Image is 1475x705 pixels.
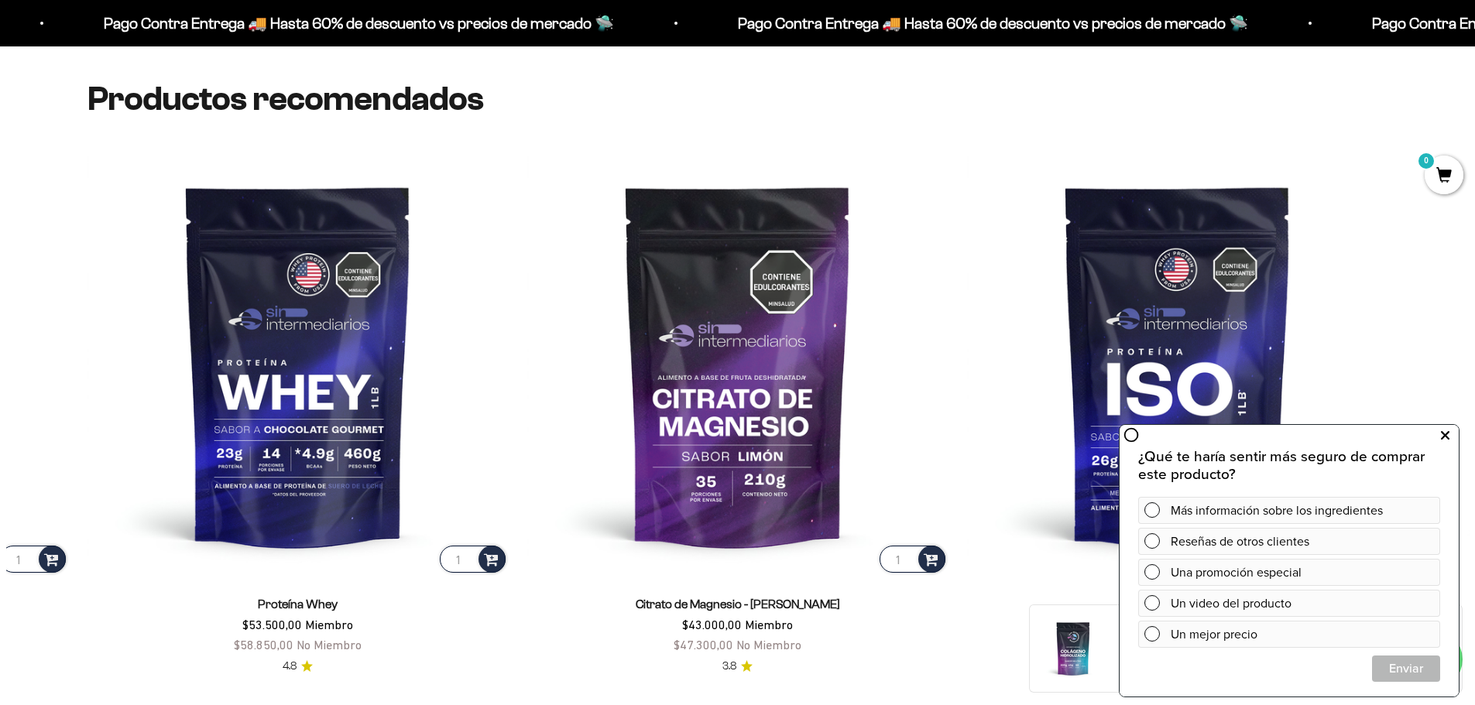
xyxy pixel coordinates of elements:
[1120,423,1459,696] iframe: zigpoll-iframe
[1425,168,1463,185] a: 0
[98,11,609,36] p: Pago Contra Entrega 🚚 Hasta 60% de descuento vs precios de mercado 🛸
[297,638,362,652] span: No Miembro
[1042,618,1104,679] img: Colágeno Hidrolizado
[234,638,293,652] span: $58.850,00
[283,658,297,675] span: 4.8
[283,658,313,675] a: 4.84.8 de 5.0 estrellas
[87,80,484,118] split-lines: Productos recomendados
[745,618,793,631] span: Miembro
[736,638,801,652] span: No Miembro
[242,618,302,631] span: $53.500,00
[636,597,840,611] a: Citrato de Magnesio - [PERSON_NAME]
[682,618,742,631] span: $43.000,00
[722,658,736,675] span: 3.8
[722,658,753,675] a: 3.83.8 de 5.0 estrellas
[732,11,1243,36] p: Pago Contra Entrega 🚚 Hasta 60% de descuento vs precios de mercado 🛸
[258,597,338,611] a: Proteína Whey
[305,618,353,631] span: Miembro
[1417,152,1436,170] mark: 0
[674,638,733,652] span: $47.300,00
